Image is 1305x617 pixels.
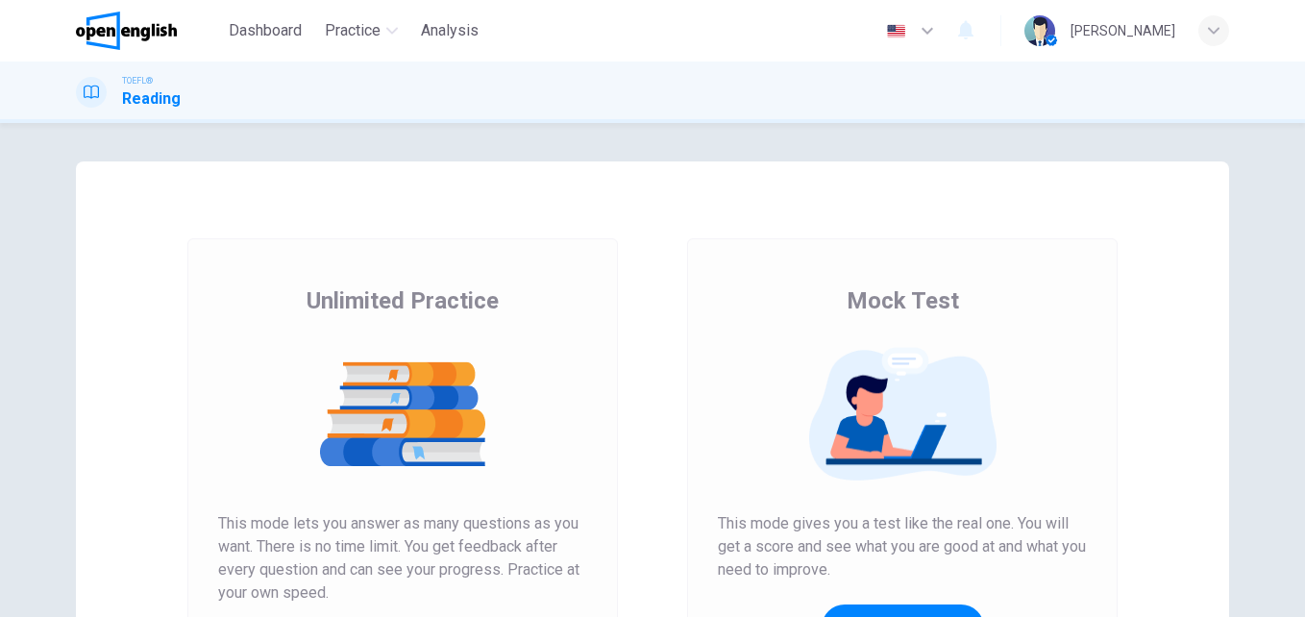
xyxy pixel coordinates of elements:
img: OpenEnglish logo [76,12,177,50]
span: TOEFL® [122,74,153,87]
span: Dashboard [229,19,302,42]
span: Analysis [421,19,479,42]
img: en [884,24,908,38]
button: Practice [317,13,406,48]
a: OpenEnglish logo [76,12,221,50]
button: Analysis [413,13,486,48]
button: Dashboard [221,13,309,48]
span: This mode lets you answer as many questions as you want. There is no time limit. You get feedback... [218,512,587,605]
img: Profile picture [1024,15,1055,46]
span: Unlimited Practice [307,285,499,316]
span: Practice [325,19,381,42]
span: This mode gives you a test like the real one. You will get a score and see what you are good at a... [718,512,1087,581]
span: Mock Test [847,285,959,316]
h1: Reading [122,87,181,111]
div: [PERSON_NAME] [1071,19,1175,42]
